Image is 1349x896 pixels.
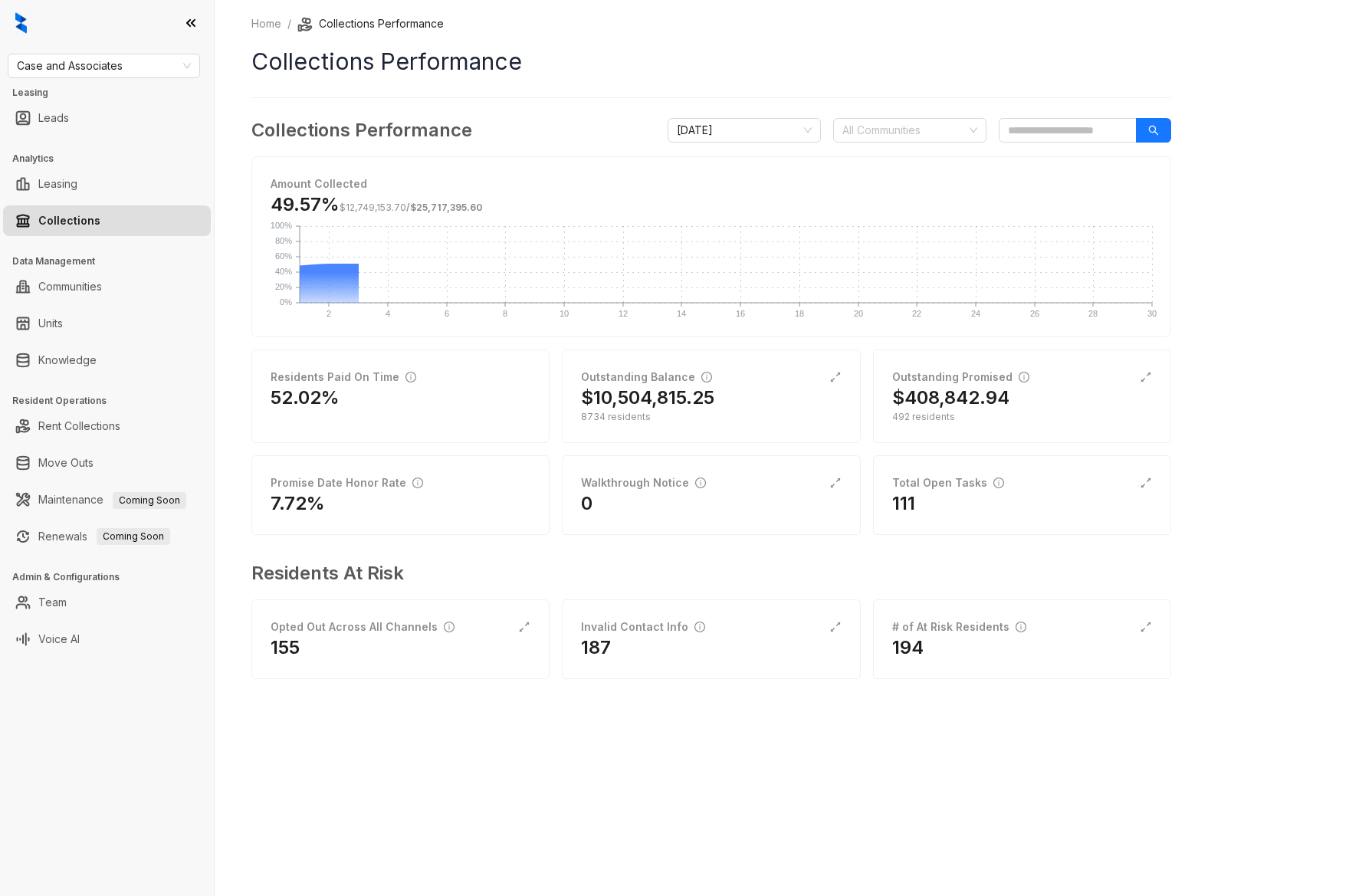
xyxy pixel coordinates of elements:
span: info-circle [444,622,455,632]
span: expand-alt [829,477,842,489]
strong: Amount Collected [271,177,367,190]
text: 40% [275,267,292,276]
a: Units [38,308,63,339]
span: $25,717,395.60 [410,202,483,213]
a: Rent Collections [38,411,120,441]
a: Leads [38,103,69,133]
li: Collections Performance [297,15,444,32]
text: 30 [1147,309,1157,318]
span: info-circle [695,478,706,488]
a: Leasing [38,169,77,199]
text: 8 [503,309,507,318]
h3: Analytics [12,152,214,166]
h2: 111 [892,491,915,516]
a: Team [38,587,67,618]
div: Invalid Contact Info [581,619,705,635]
a: Knowledge [38,345,97,376]
text: 20% [275,282,292,291]
h2: 52.02% [271,386,340,410]
h3: Leasing [12,86,214,100]
div: Outstanding Balance [581,369,712,386]
div: Total Open Tasks [892,474,1004,491]
span: info-circle [412,478,423,488]
li: Team [3,587,211,618]
span: expand-alt [1140,371,1152,383]
text: 80% [275,236,292,245]
text: 2 [327,309,331,318]
span: info-circle [993,478,1004,488]
span: info-circle [701,372,712,382]
a: RenewalsComing Soon [38,521,170,552]
text: 28 [1088,309,1098,318]
h2: 194 [892,635,924,660]
li: Maintenance [3,484,211,515]
a: Move Outs [38,448,94,478]
span: info-circle [694,622,705,632]
li: Units [3,308,211,339]
span: / [340,202,483,213]
span: Coming Soon [97,528,170,545]
li: Rent Collections [3,411,211,441]
li: Leasing [3,169,211,199]
span: info-circle [1019,372,1029,382]
h2: $408,842.94 [892,386,1009,410]
li: Leads [3,103,211,133]
h3: 49.57% [271,192,483,217]
div: Outstanding Promised [892,369,1029,386]
span: expand-alt [1140,621,1152,633]
span: search [1148,125,1159,136]
span: info-circle [405,372,416,382]
div: 492 residents [892,410,1152,424]
text: 6 [445,309,449,318]
text: 24 [971,309,980,318]
a: Home [248,15,284,32]
h2: 155 [271,635,300,660]
text: 16 [736,309,745,318]
div: 8734 residents [581,410,841,424]
text: 0% [280,297,292,307]
h2: $10,504,815.25 [581,386,714,410]
text: 14 [677,309,686,318]
text: 10 [560,309,569,318]
div: Residents Paid On Time [271,369,416,386]
span: expand-alt [829,621,842,633]
h1: Collections Performance [251,44,1171,79]
a: Communities [38,271,102,302]
div: Walkthrough Notice [581,474,706,491]
text: 4 [386,309,390,318]
span: Case and Associates [17,54,191,77]
span: expand-alt [829,371,842,383]
a: Voice AI [38,624,80,655]
h3: Data Management [12,254,214,268]
a: Collections [38,205,100,236]
li: / [287,15,291,32]
span: expand-alt [1140,477,1152,489]
text: 22 [912,309,921,318]
li: Knowledge [3,345,211,376]
h2: 0 [581,491,592,516]
div: Opted Out Across All Channels [271,619,455,635]
text: 60% [275,251,292,261]
h3: Resident Operations [12,394,214,408]
span: Coming Soon [113,492,186,509]
text: 18 [795,309,804,318]
text: 26 [1030,309,1039,318]
h3: Admin & Configurations [12,570,214,584]
span: info-circle [1016,622,1026,632]
h2: 7.72% [271,491,325,516]
div: # of At Risk Residents [892,619,1026,635]
h2: 187 [581,635,611,660]
text: 12 [619,309,628,318]
li: Communities [3,271,211,302]
h3: Collections Performance [251,117,472,144]
span: September 2025 [677,119,812,142]
span: $12,749,153.70 [340,202,406,213]
text: 100% [271,221,292,230]
h3: Residents At Risk [251,560,1159,587]
span: expand-alt [518,621,530,633]
li: Move Outs [3,448,211,478]
li: Collections [3,205,211,236]
li: Voice AI [3,624,211,655]
div: Promise Date Honor Rate [271,474,423,491]
li: Renewals [3,521,211,552]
